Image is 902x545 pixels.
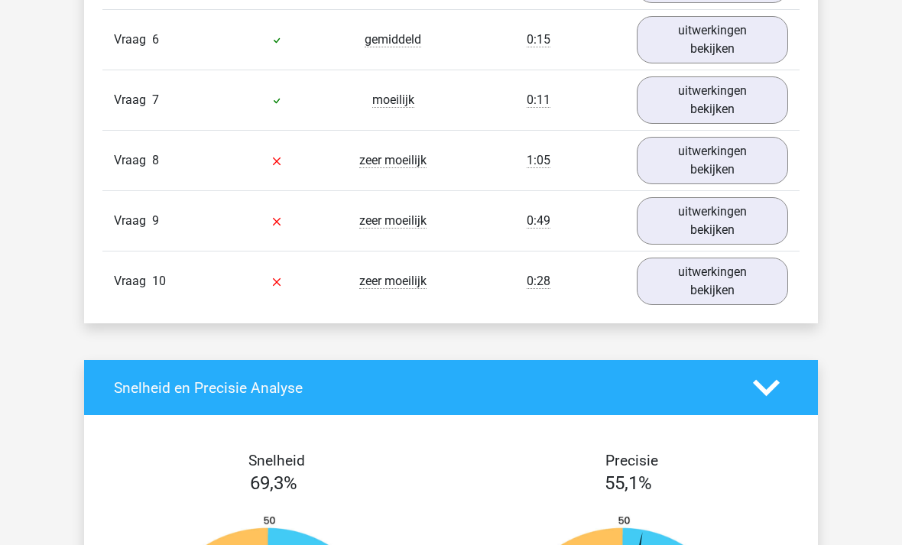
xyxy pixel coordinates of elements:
[637,137,788,184] a: uitwerkingen bekijken
[152,32,159,47] span: 6
[114,31,152,49] span: Vraag
[527,32,550,47] span: 0:15
[359,153,427,168] span: zeer moeilijk
[250,472,297,494] span: 69,3%
[152,92,159,107] span: 7
[152,153,159,167] span: 8
[114,379,730,397] h4: Snelheid en Precisie Analyse
[527,92,550,108] span: 0:11
[605,472,652,494] span: 55,1%
[359,274,427,289] span: zeer moeilijk
[114,151,152,170] span: Vraag
[114,212,152,230] span: Vraag
[637,197,788,245] a: uitwerkingen bekijken
[637,258,788,305] a: uitwerkingen bekijken
[114,452,440,469] h4: Snelheid
[152,213,159,228] span: 9
[359,213,427,229] span: zeer moeilijk
[527,153,550,168] span: 1:05
[114,91,152,109] span: Vraag
[637,76,788,124] a: uitwerkingen bekijken
[152,274,166,288] span: 10
[114,272,152,290] span: Vraag
[365,32,421,47] span: gemiddeld
[527,274,550,289] span: 0:28
[637,16,788,63] a: uitwerkingen bekijken
[527,213,550,229] span: 0:49
[469,452,794,469] h4: Precisie
[372,92,414,108] span: moeilijk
